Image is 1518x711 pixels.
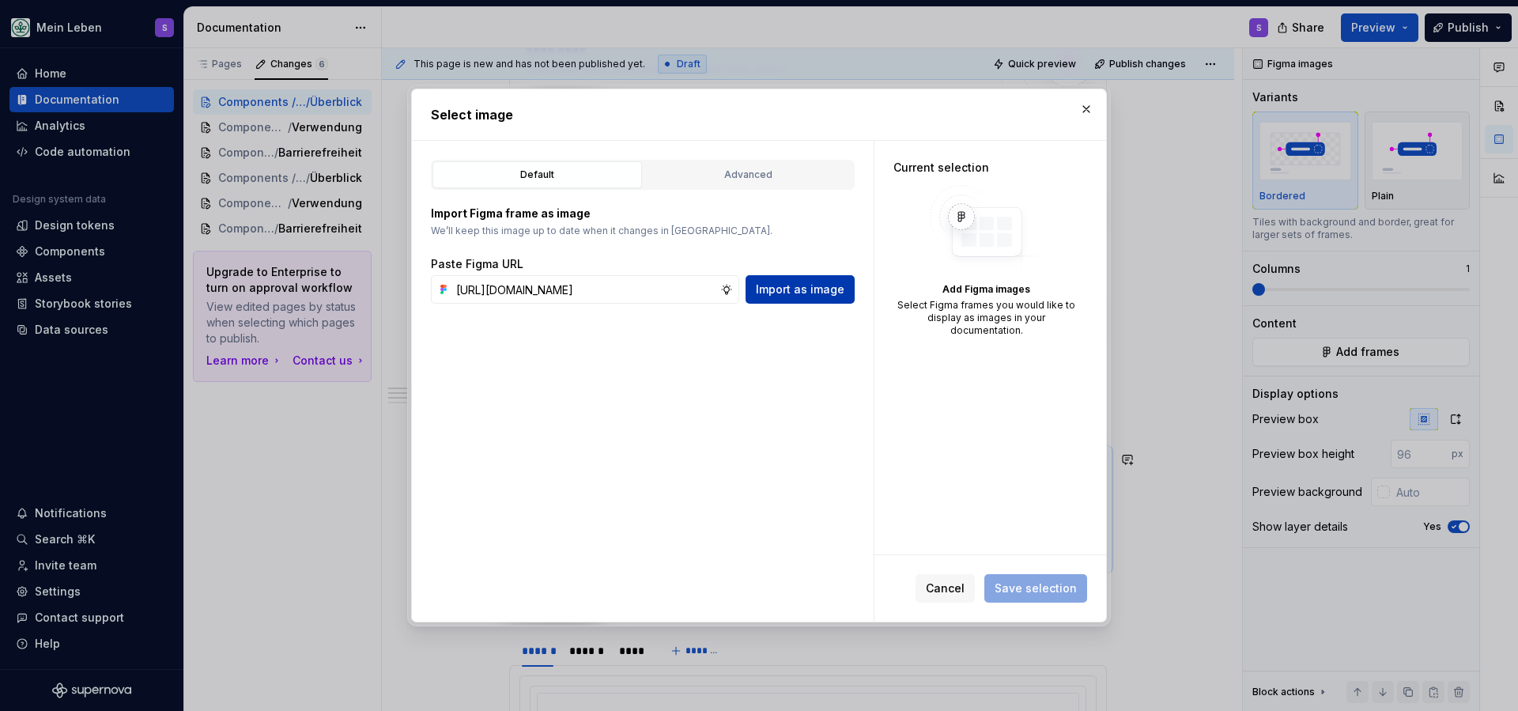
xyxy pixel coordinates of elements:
p: We’ll keep this image up to date when it changes in [GEOGRAPHIC_DATA]. [431,225,855,237]
span: Import as image [756,282,844,297]
div: Select Figma frames you would like to display as images in your documentation. [893,299,1079,337]
div: Current selection [893,160,1079,176]
label: Paste Figma URL [431,256,523,272]
span: Cancel [926,581,965,596]
button: Cancel [916,574,975,603]
h2: Select image [431,105,1087,124]
div: Default [438,167,636,183]
input: https://figma.com/file... [450,275,720,304]
div: Advanced [649,167,848,183]
button: Import as image [746,275,855,304]
div: Add Figma images [893,283,1079,296]
p: Import Figma frame as image [431,206,855,221]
